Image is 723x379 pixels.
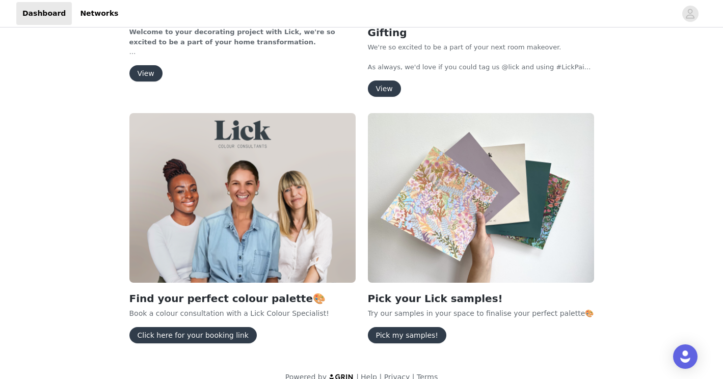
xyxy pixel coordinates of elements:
[685,6,695,22] div: avatar
[16,2,72,25] a: Dashboard
[368,85,401,93] a: View
[129,70,163,77] a: View
[129,28,335,46] span: Welcome to your decorating project with Lick, we're so excited to be a part of your home transfor...
[368,291,594,306] h2: Pick your Lick samples!
[129,65,163,82] button: View
[368,80,401,97] button: View
[129,113,356,283] img: Lick
[129,308,356,319] p: Book a colour consultation with a Lick Colour Specialist!
[368,42,594,52] p: We're so excited to be a part of your next room makeover.
[368,113,594,283] img: Lick
[368,308,594,319] p: Try our samples in your space to finalise your perfect palette🎨
[368,327,446,343] button: Pick my samples!
[74,2,124,25] a: Networks
[129,327,257,343] button: Click here for your booking link
[673,344,698,369] div: Open Intercom Messenger
[129,291,356,306] h2: Find your perfect colour palette🎨
[368,63,591,91] span: As always, we'd love if you could tag us @lick and using #LickPaint (if you use hashtags) so we c...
